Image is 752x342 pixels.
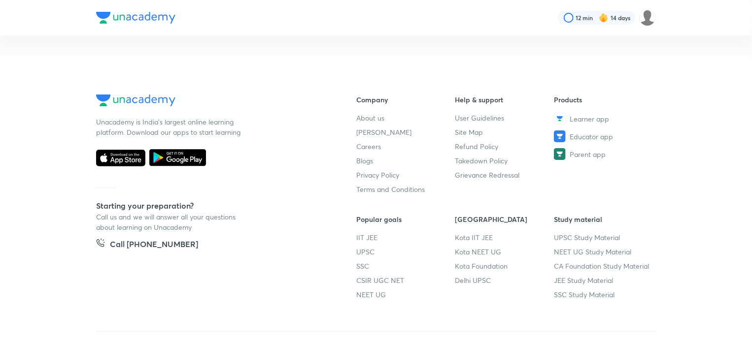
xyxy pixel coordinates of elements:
[356,141,381,152] span: Careers
[455,170,554,180] a: Grievance Redressal
[356,94,455,105] h6: Company
[96,238,198,252] a: Call [PHONE_NUMBER]
[554,113,653,124] a: Learner app
[96,117,244,137] p: Unacademy is India’s largest online learning platform. Download our apps to start learning
[356,155,455,166] a: Blogs
[554,247,653,257] a: NEET UG Study Material
[455,214,554,224] h6: [GEOGRAPHIC_DATA]
[554,214,653,224] h6: Study material
[455,232,554,243] a: Kota IIT JEE
[356,141,455,152] a: Careers
[356,232,455,243] a: IIT JEE
[96,200,325,212] h5: Starting your preparation?
[356,289,455,300] a: NEET UG
[554,148,653,160] a: Parent app
[356,184,455,194] a: Terms and Conditions
[554,261,653,271] a: CA Foundation Study Material
[570,149,606,159] span: Parent app
[356,247,455,257] a: UPSC
[455,275,554,285] a: Delhi UPSC
[356,170,455,180] a: Privacy Policy
[455,141,554,152] a: Refund Policy
[96,212,244,232] p: Call us and we will answer all your questions about learning on Unacademy
[570,114,609,124] span: Learner app
[554,130,566,142] img: Educator app
[356,127,455,137] a: [PERSON_NAME]
[554,275,653,285] a: JEE Study Material
[570,131,613,142] span: Educator app
[554,148,566,160] img: Parent app
[554,113,566,124] img: Learner app
[639,9,656,26] img: Anubhav Singh
[455,127,554,137] a: Site Map
[356,113,455,123] a: About us
[455,247,554,257] a: Kota NEET UG
[96,94,325,109] a: Company Logo
[356,214,455,224] h6: Popular goals
[96,94,175,106] img: Company Logo
[110,238,198,252] h5: Call [PHONE_NUMBER]
[554,94,653,105] h6: Products
[554,232,653,243] a: UPSC Study Material
[455,261,554,271] a: Kota Foundation
[554,130,653,142] a: Educator app
[455,113,554,123] a: User Guidelines
[455,94,554,105] h6: Help & support
[356,261,455,271] a: SSC
[599,13,609,23] img: streak
[554,289,653,300] a: SSC Study Material
[96,12,175,24] img: Company Logo
[356,275,455,285] a: CSIR UGC NET
[455,155,554,166] a: Takedown Policy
